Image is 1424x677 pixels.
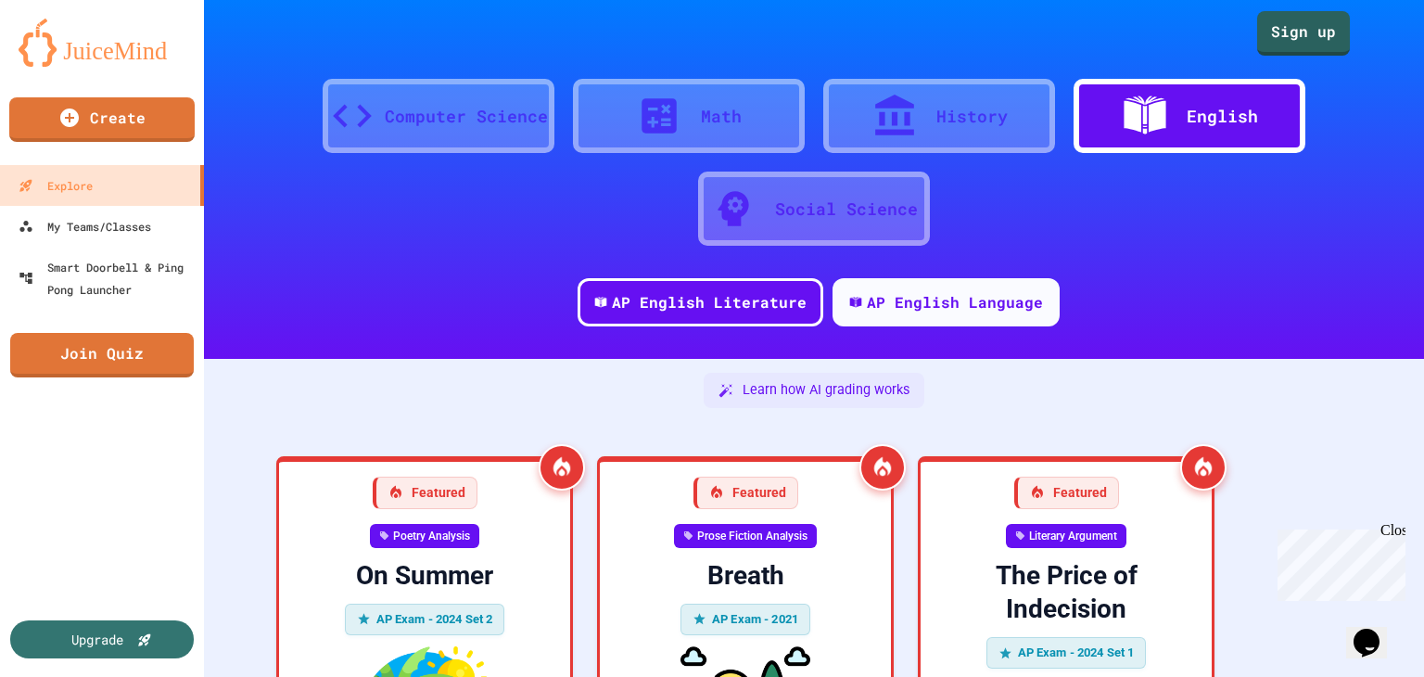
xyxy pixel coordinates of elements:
div: AP English Language [867,291,1043,313]
a: Join Quiz [10,333,194,377]
div: Computer Science [385,104,548,129]
a: Sign up [1257,11,1350,56]
div: The Price of Indecision [935,559,1197,627]
div: Social Science [775,197,918,222]
div: AP English Literature [612,291,807,313]
div: Smart Doorbell & Ping Pong Launcher [19,256,197,300]
iframe: chat widget [1346,603,1405,658]
div: Featured [1014,477,1119,509]
div: AP Exam - 2024 Set 2 [345,604,505,635]
div: Math [701,104,742,129]
div: English [1187,104,1258,129]
div: Prose Fiction Analysis [674,524,817,548]
div: Upgrade [71,630,123,649]
img: logo-orange.svg [19,19,185,67]
div: My Teams/Classes [19,215,151,237]
div: On Summer [294,559,555,593]
div: AP Exam - 2024 Set 1 [986,637,1147,669]
div: AP Exam - 2021 [680,604,810,635]
div: Poetry Analysis [370,524,479,548]
iframe: chat widget [1270,522,1405,601]
div: History [936,104,1008,129]
span: Learn how AI grading works [743,380,909,401]
div: Featured [373,477,477,509]
div: Literary Argument [1006,524,1126,548]
div: Breath [615,559,876,593]
div: Explore [19,174,93,197]
div: Chat with us now!Close [7,7,128,118]
div: Featured [693,477,798,509]
a: Create [9,97,195,142]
